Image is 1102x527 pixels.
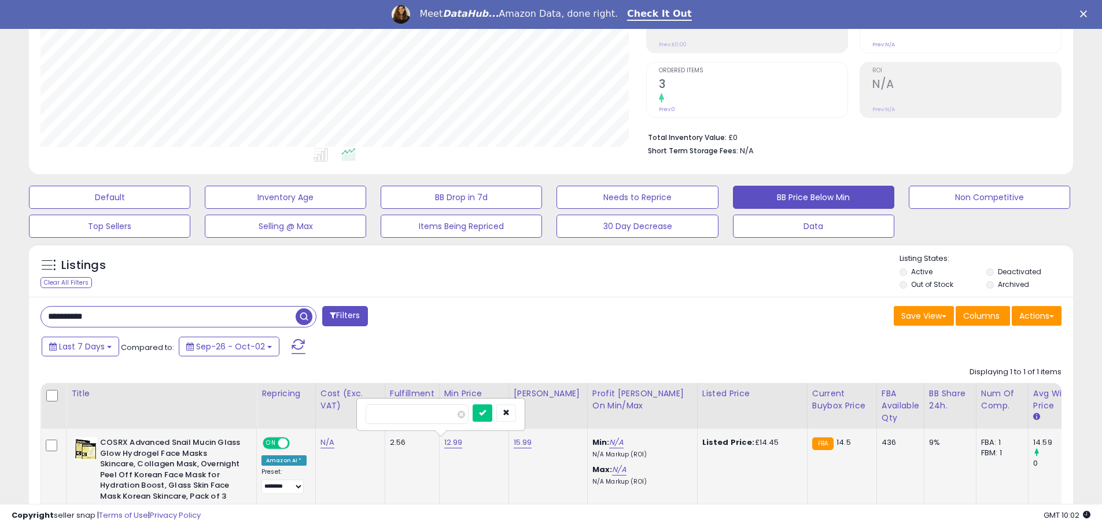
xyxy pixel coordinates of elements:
[659,106,675,113] small: Prev: 0
[872,68,1061,74] span: ROI
[1080,10,1092,17] div: Close
[381,186,542,209] button: BB Drop in 7d
[929,388,971,412] div: BB Share 24h.
[1012,306,1062,326] button: Actions
[702,437,755,448] b: Listed Price:
[288,438,307,448] span: OFF
[390,437,430,448] div: 2.56
[261,468,307,494] div: Preset:
[392,5,410,24] img: Profile image for Georgie
[320,437,334,448] a: N/A
[956,306,1010,326] button: Columns
[390,388,434,412] div: Fulfillment Cost
[882,437,915,448] div: 436
[648,146,738,156] b: Short Term Storage Fees:
[592,464,613,475] b: Max:
[648,132,727,142] b: Total Inventory Value:
[1033,412,1040,422] small: Avg Win Price.
[911,267,933,277] label: Active
[99,510,148,521] a: Terms of Use
[659,68,847,74] span: Ordered Items
[264,438,278,448] span: ON
[911,279,953,289] label: Out of Stock
[29,186,190,209] button: Default
[179,337,279,356] button: Sep-26 - Oct-02
[419,8,618,20] div: Meet Amazon Data, done right.
[612,464,626,476] a: N/A
[963,310,1000,322] span: Columns
[381,215,542,238] button: Items Being Repriced
[609,437,623,448] a: N/A
[514,388,583,400] div: [PERSON_NAME]
[322,306,367,326] button: Filters
[872,41,895,48] small: Prev: N/A
[444,388,504,400] div: Min Price
[320,388,380,412] div: Cost (Exc. VAT)
[12,510,54,521] strong: Copyright
[981,388,1023,412] div: Num of Comp.
[970,367,1062,378] div: Displaying 1 to 1 of 1 items
[74,437,97,460] img: 41WEfV4SANL._SL40_.jpg
[702,388,802,400] div: Listed Price
[1044,510,1090,521] span: 2025-10-11 10:02 GMT
[702,437,798,448] div: £14.45
[443,8,499,19] i: DataHub...
[659,41,687,48] small: Prev: £0.00
[836,437,851,448] span: 14.5
[444,437,463,448] a: 12.99
[733,186,894,209] button: BB Price Below Min
[40,277,92,288] div: Clear All Filters
[61,257,106,274] h5: Listings
[59,341,105,352] span: Last 7 Days
[1033,437,1080,448] div: 14.59
[909,186,1070,209] button: Non Competitive
[882,388,919,424] div: FBA Available Qty
[587,383,697,429] th: The percentage added to the cost of goods (COGS) that forms the calculator for Min & Max prices.
[592,478,688,486] p: N/A Markup (ROI)
[1033,388,1075,412] div: Avg Win Price
[733,215,894,238] button: Data
[556,215,718,238] button: 30 Day Decrease
[812,388,872,412] div: Current Buybox Price
[205,186,366,209] button: Inventory Age
[71,388,252,400] div: Title
[12,510,201,521] div: seller snap | |
[100,437,241,504] b: COSRX Advanced Snail Mucin Glass Glow Hydrogel Face Masks Skincare, Collagen Mask, Overnight Peel...
[1033,458,1080,469] div: 0
[592,451,688,459] p: N/A Markup (ROI)
[981,437,1019,448] div: FBA: 1
[929,437,967,448] div: 9%
[592,437,610,448] b: Min:
[872,106,895,113] small: Prev: N/A
[659,78,847,93] h2: 3
[894,306,954,326] button: Save View
[872,78,1061,93] h2: N/A
[740,145,754,156] span: N/A
[812,437,834,450] small: FBA
[205,215,366,238] button: Selling @ Max
[514,437,532,448] a: 15.99
[592,388,692,412] div: Profit [PERSON_NAME] on Min/Max
[261,455,307,466] div: Amazon AI *
[998,279,1029,289] label: Archived
[29,215,190,238] button: Top Sellers
[42,337,119,356] button: Last 7 Days
[900,253,1073,264] p: Listing States:
[556,186,718,209] button: Needs to Reprice
[998,267,1041,277] label: Deactivated
[121,342,174,353] span: Compared to:
[261,388,311,400] div: Repricing
[627,8,692,21] a: Check It Out
[150,510,201,521] a: Privacy Policy
[196,341,265,352] span: Sep-26 - Oct-02
[981,448,1019,458] div: FBM: 1
[648,130,1053,143] li: £0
